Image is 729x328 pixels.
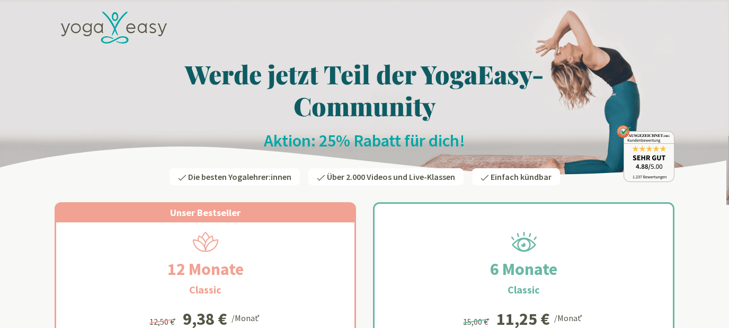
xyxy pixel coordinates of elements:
span: 12,50 € [149,316,177,327]
span: 15,00 € [463,316,491,327]
div: /Monat [554,310,584,324]
img: ausgezeichnet_badge.png [617,125,674,182]
div: /Monat [232,310,262,324]
h2: 6 Monate [465,256,583,282]
span: Über 2.000 Videos und Live-Klassen [327,171,455,182]
span: Die besten Yogalehrer:innen [188,171,291,182]
h2: Aktion: 25% Rabatt für dich! [55,130,674,151]
h3: Classic [508,282,540,298]
span: Einfach kündbar [491,171,552,182]
div: 9,38 € [183,310,227,327]
h3: Classic [189,282,221,298]
span: Unser Bestseller [170,206,241,219]
div: 11,25 € [496,310,550,327]
h2: 12 Monate [142,256,269,282]
h1: Werde jetzt Teil der YogaEasy-Community [55,58,674,122]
